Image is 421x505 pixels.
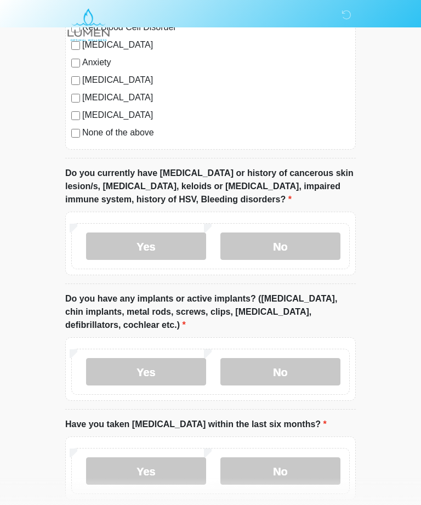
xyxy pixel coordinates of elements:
label: None of the above [82,126,350,139]
label: Yes [86,457,206,485]
input: Anxiety [71,59,80,67]
input: [MEDICAL_DATA] [71,111,80,120]
label: [MEDICAL_DATA] [82,73,350,87]
label: Yes [86,232,206,260]
label: No [220,232,340,260]
label: Have you taken [MEDICAL_DATA] within the last six months? [65,418,327,431]
label: No [220,358,340,385]
label: [MEDICAL_DATA] [82,91,350,104]
label: No [220,457,340,485]
input: None of the above [71,129,80,138]
label: [MEDICAL_DATA] [82,109,350,122]
label: Anxiety [82,56,350,69]
label: Do you currently have [MEDICAL_DATA] or history of cancerous skin lesion/s, [MEDICAL_DATA], keloi... [65,167,356,206]
input: [MEDICAL_DATA] [71,94,80,103]
input: [MEDICAL_DATA] [71,76,80,85]
label: Do you have any implants or active implants? ([MEDICAL_DATA], chin implants, metal rods, screws, ... [65,292,356,332]
label: Yes [86,358,206,385]
img: LUMEN Optimal Wellness Logo [54,8,123,42]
